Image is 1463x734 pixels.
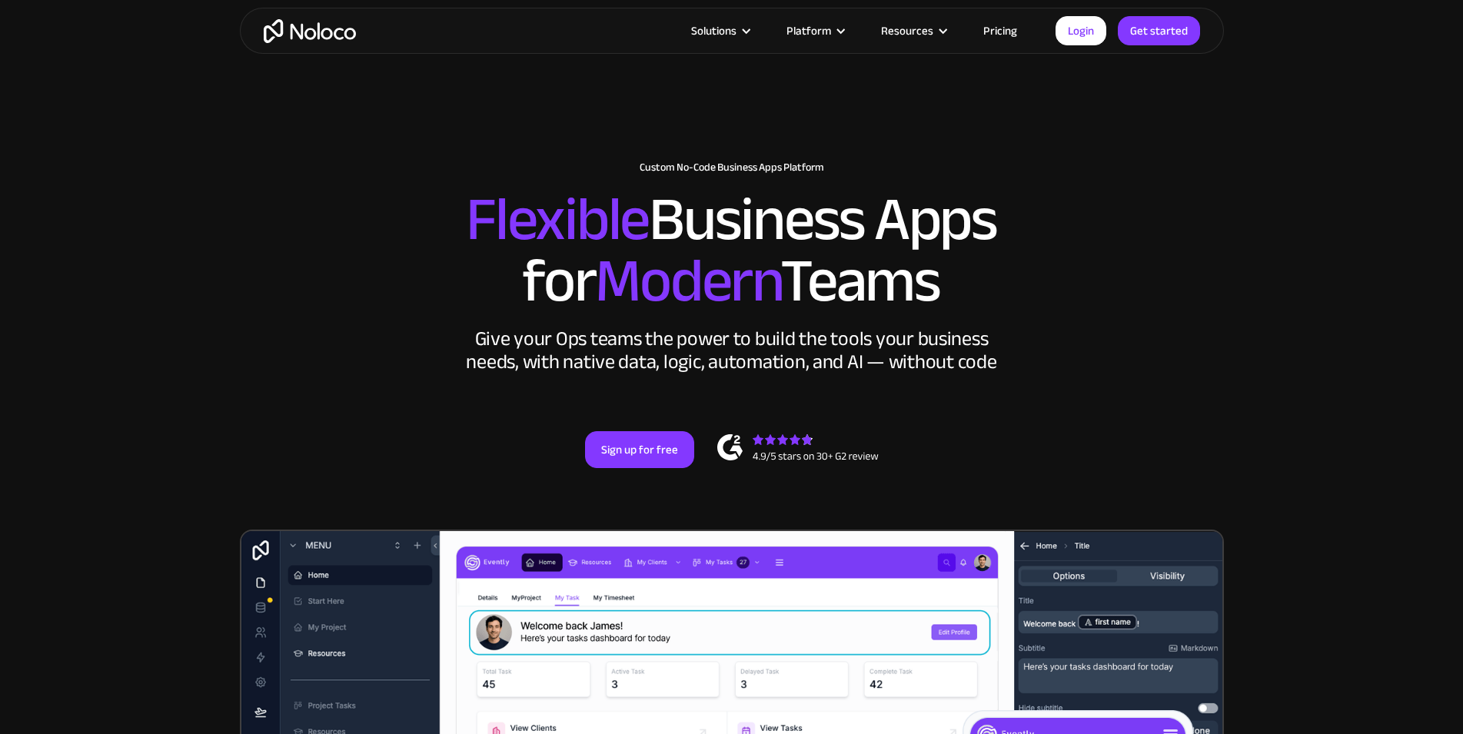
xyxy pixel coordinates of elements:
[672,21,767,41] div: Solutions
[786,21,831,41] div: Platform
[1056,16,1106,45] a: Login
[862,21,964,41] div: Resources
[1118,16,1200,45] a: Get started
[964,21,1036,41] a: Pricing
[881,21,933,41] div: Resources
[595,224,780,338] span: Modern
[255,189,1209,312] h2: Business Apps for Teams
[255,161,1209,174] h1: Custom No-Code Business Apps Platform
[264,19,356,43] a: home
[691,21,736,41] div: Solutions
[463,327,1001,374] div: Give your Ops teams the power to build the tools your business needs, with native data, logic, au...
[585,431,694,468] a: Sign up for free
[767,21,862,41] div: Platform
[466,162,649,277] span: Flexible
